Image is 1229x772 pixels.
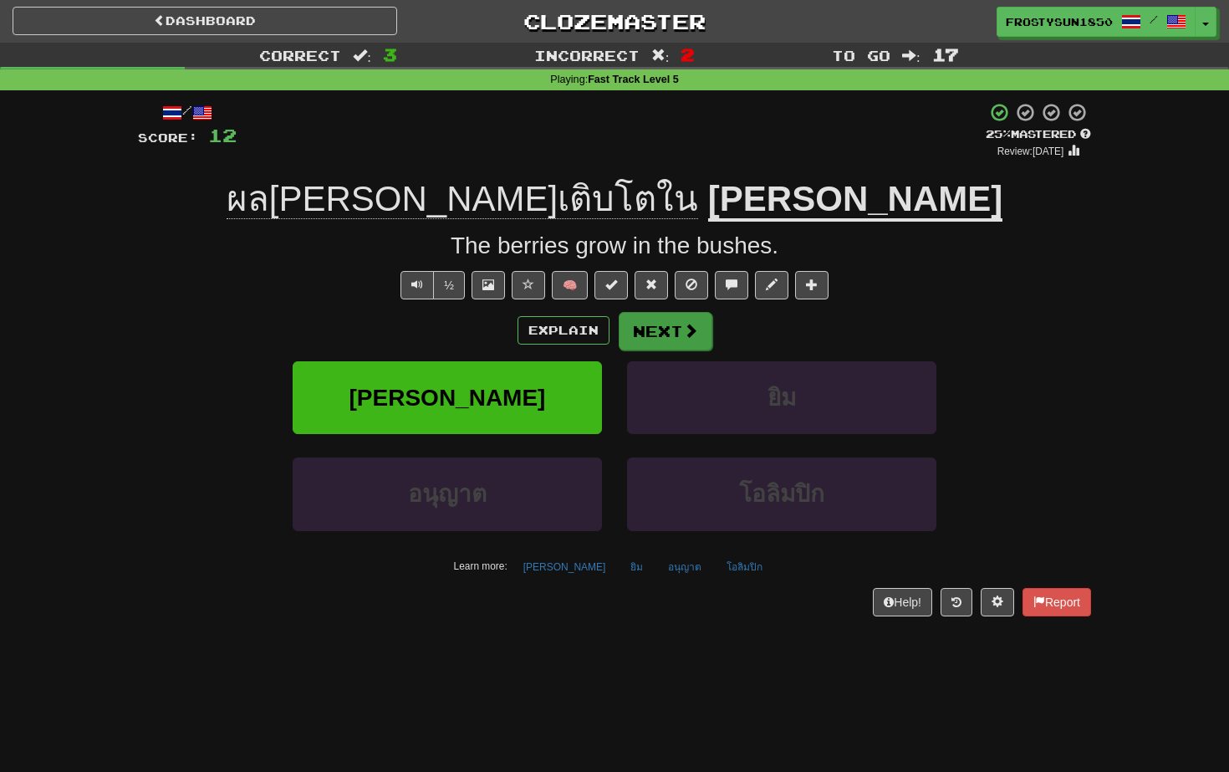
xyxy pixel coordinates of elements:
button: ยิม [621,555,652,580]
a: Dashboard [13,7,397,35]
div: Text-to-speech controls [397,271,465,299]
button: ยิม [627,361,936,434]
span: [PERSON_NAME] [349,385,546,411]
span: : [651,49,670,63]
small: Review: [DATE] [997,146,1064,157]
button: Report [1022,588,1091,616]
button: Ignore sentence (alt+i) [675,271,708,299]
u: [PERSON_NAME] [708,179,1002,222]
button: Play sentence audio (ctl+space) [400,271,434,299]
button: [PERSON_NAME] [514,555,615,580]
span: To go [832,47,890,64]
span: 3 [383,44,397,64]
span: ผล[PERSON_NAME]เติบโตใน [227,179,698,219]
button: Add to collection (alt+a) [795,271,829,299]
strong: Fast Track Level 5 [588,74,679,85]
button: Favorite sentence (alt+f) [512,271,545,299]
small: Learn more: [454,560,507,572]
span: โอลิมปิก [739,481,824,507]
button: Set this sentence to 100% Mastered (alt+m) [594,271,628,299]
div: / [138,102,237,123]
span: / [1150,13,1158,25]
button: ½ [433,271,465,299]
span: : [902,49,920,63]
button: [PERSON_NAME] [293,361,602,434]
button: โอลิมปิก [717,555,772,580]
span: : [353,49,371,63]
span: Correct [259,47,341,64]
span: 17 [932,44,959,64]
a: Clozemaster [422,7,807,36]
button: Discuss sentence (alt+u) [715,271,748,299]
span: อนุญาต [408,481,487,507]
span: Score: [138,130,198,145]
button: 🧠 [552,271,588,299]
a: FrostySun1850 / [997,7,1196,37]
button: Round history (alt+y) [941,588,972,616]
div: The berries grow in the bushes. [138,229,1091,263]
button: อนุญาต [659,555,711,580]
span: 25 % [986,127,1011,141]
button: Edit sentence (alt+d) [755,271,788,299]
div: Mastered [986,127,1091,142]
span: 12 [208,125,237,146]
span: FrostySun1850 [1006,14,1113,29]
button: Help! [873,588,932,616]
button: Show image (alt+x) [472,271,505,299]
span: ยิม [767,385,796,411]
button: Reset to 0% Mastered (alt+r) [635,271,668,299]
button: Explain [518,316,609,345]
button: อนุญาต [293,458,602,530]
button: โอลิมปิก [627,458,936,530]
button: Next [619,312,712,350]
span: Incorrect [534,47,640,64]
span: 2 [681,44,695,64]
